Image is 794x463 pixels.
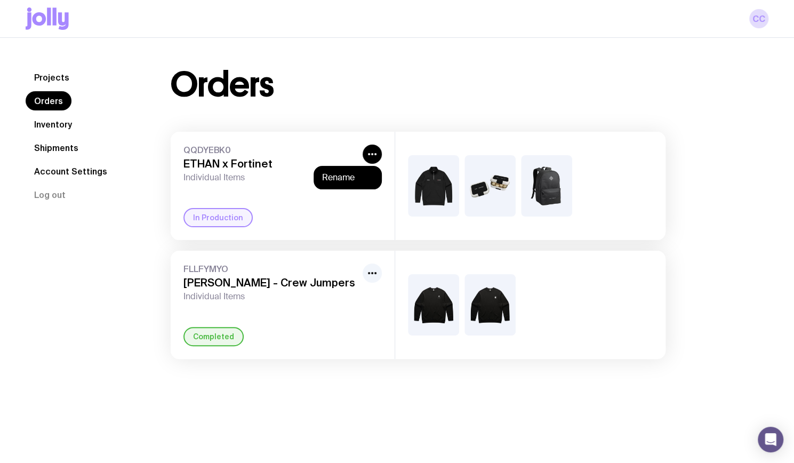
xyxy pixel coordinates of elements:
[171,68,274,102] h1: Orders
[26,115,81,134] a: Inventory
[183,172,358,183] span: Individual Items
[183,157,358,170] h3: ETHAN x Fortinet
[26,91,71,110] a: Orders
[26,68,78,87] a: Projects
[758,427,783,452] div: Open Intercom Messenger
[183,145,358,155] span: QQDYEBK0
[183,291,358,302] span: Individual Items
[26,185,74,204] button: Log out
[183,264,358,274] span: FLLFYMYO
[749,9,768,28] a: CC
[26,162,116,181] a: Account Settings
[26,138,87,157] a: Shipments
[183,276,358,289] h3: [PERSON_NAME] - Crew Jumpers
[322,172,373,183] button: Rename
[183,327,244,346] div: Completed
[183,208,253,227] div: In Production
